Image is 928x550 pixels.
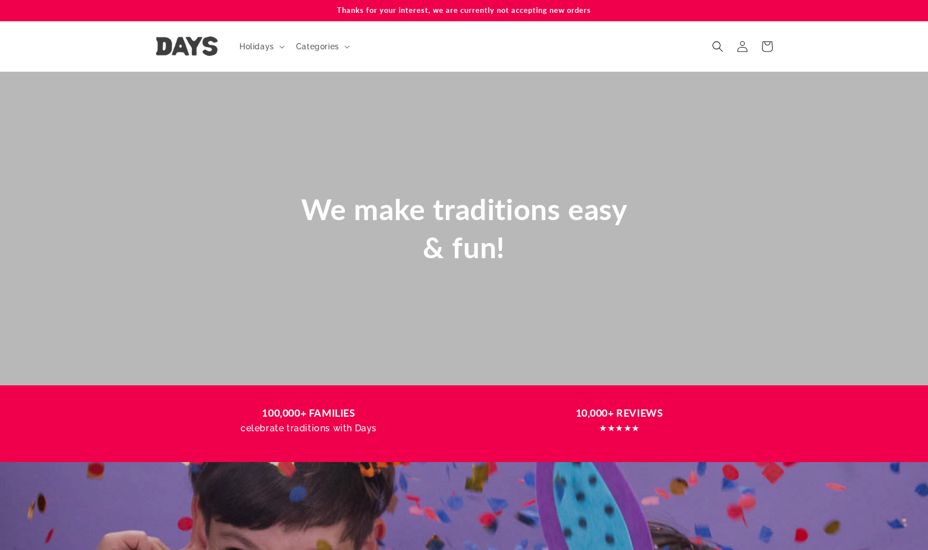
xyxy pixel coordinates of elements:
[156,36,218,56] img: Days United
[164,421,454,437] p: celebrate traditions with Days
[233,35,289,58] summary: Holidays
[301,192,627,264] span: We make traditions easy & fun!
[296,41,339,52] span: Categories
[705,34,730,59] summary: Search
[289,35,354,58] summary: Categories
[239,41,274,52] span: Holidays
[475,421,764,437] p: ★★★★★
[164,405,454,421] h3: 100,000+ FAMILIES
[475,405,764,421] h3: 10,000+ REVIEWS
